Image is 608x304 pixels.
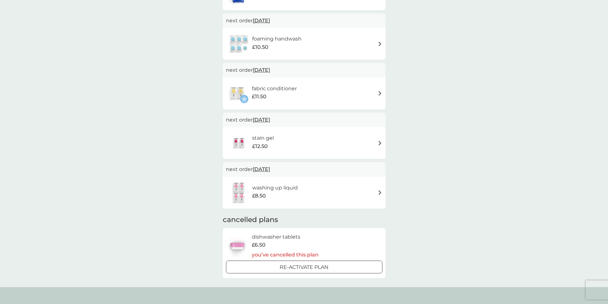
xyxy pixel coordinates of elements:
span: £11.50 [252,93,266,101]
span: [DATE] [253,14,270,27]
button: Re-activate Plan [226,261,382,273]
p: next order [226,17,382,25]
h6: stain gel [252,134,274,142]
span: £10.50 [252,43,268,51]
h6: washing up liquid [252,184,298,192]
span: £12.50 [252,142,268,151]
p: next order [226,66,382,74]
img: arrow right [378,91,382,96]
img: dishwasher tablets [226,235,248,257]
img: foaming handwash [226,33,252,55]
h6: dishwasher tablets [252,233,319,241]
img: fabric conditioner [226,82,248,105]
p: Re-activate Plan [280,263,328,271]
img: stain gel [226,132,252,154]
h6: foaming handwash [252,35,302,43]
span: £8.50 [252,192,266,200]
p: next order [226,116,382,124]
p: you’ve cancelled this plan [252,251,319,259]
span: [DATE] [253,163,270,175]
h6: fabric conditioner [252,85,297,93]
img: washing up liquid [226,182,252,204]
p: next order [226,165,382,174]
img: arrow right [378,41,382,46]
h2: cancelled plans [223,215,386,225]
img: arrow right [378,190,382,195]
span: [DATE] [253,114,270,126]
span: [DATE] [253,64,270,76]
img: arrow right [378,141,382,145]
span: £6.50 [252,241,266,249]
